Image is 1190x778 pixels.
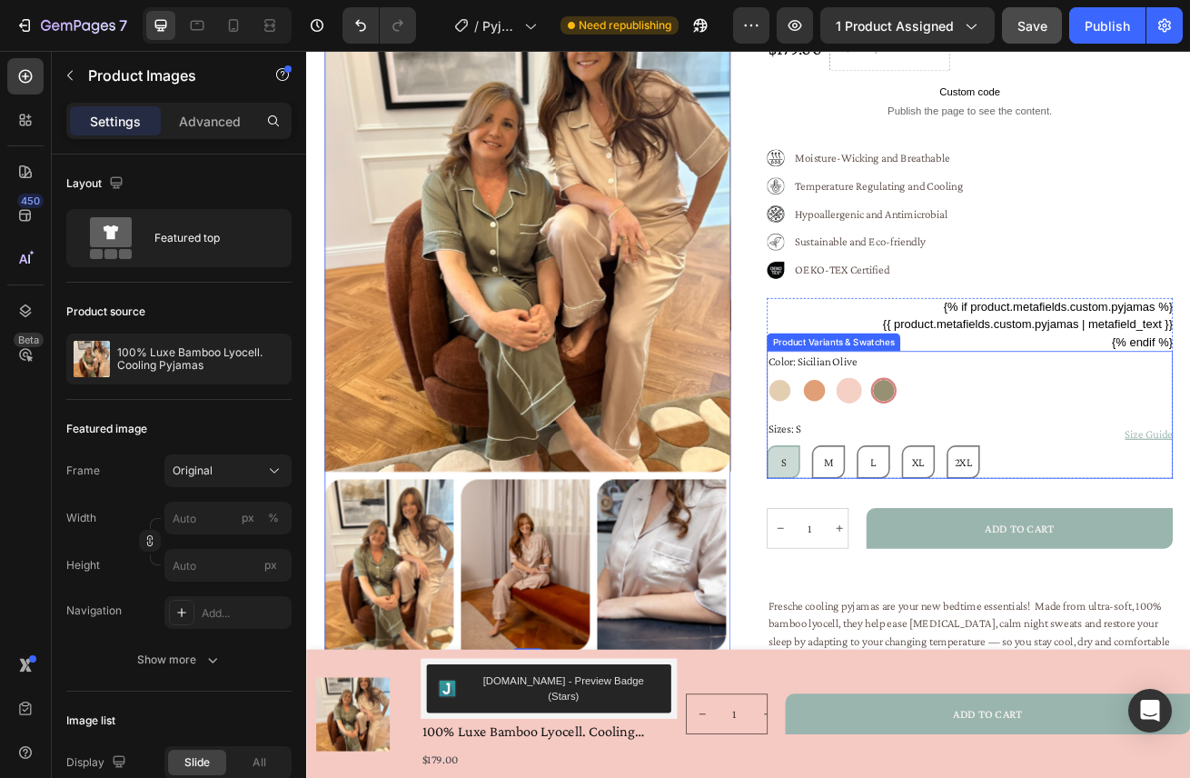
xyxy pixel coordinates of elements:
img: gempages_570279174770524999-249a44e0-8534-4663-bc76-221526935f3e.svg [568,155,590,177]
legend: Sizes: S [568,454,611,479]
button: increment [641,564,673,613]
p: Temperature Regulating and Cooling [602,155,813,177]
button: % [237,507,259,529]
span: S [585,499,591,514]
div: % [268,510,279,526]
div: 450 [17,194,44,208]
label: Width [66,510,96,526]
img: gempages_570279174770524999-f0600e55-f90a-4899-90d2-3a9370e6250f.png [568,259,590,281]
p: 100% Luxe Bamboo Lyocell. Cooling Pyjamas [117,346,284,372]
button: px [263,507,284,529]
button: decrement [569,564,600,613]
span: Save [1017,18,1047,34]
input: quantity [600,564,641,613]
div: Undo/Redo [342,7,416,44]
span: 2XL [799,499,821,514]
button: 7 [7,7,135,44]
button: Publish [1069,7,1145,44]
div: Product Variants & Swatches [571,351,729,367]
legend: Color: Sicilian Olive [568,370,680,395]
button: ADD TO CART [690,564,1068,613]
button: Save [1002,7,1062,44]
div: Publish [1085,16,1130,35]
span: px [264,558,277,572]
span: Fresche cooling pyjamas are your new bedtime essentials! Made from ultra-soft, 100% bamboo lyocel... [570,676,1065,757]
span: All [253,754,266,771]
a: Size Guide [1009,462,1068,484]
div: Beta [14,333,44,347]
input: px [164,549,292,582]
label: Frame [66,463,100,479]
span: M [638,499,650,514]
label: Height [66,557,100,574]
div: Open Intercom Messenger [1128,689,1172,733]
div: Layout [66,172,127,196]
p: OEKO-TEX Certified [602,259,813,281]
span: Original [173,463,213,479]
span: Publish the page to see the content. [568,65,1068,83]
button: 1 product assigned [820,7,995,44]
p: Product Images [88,65,243,86]
p: Advanced [179,112,241,131]
div: px [242,510,254,526]
div: ADD TO CART [837,578,922,600]
div: Display [66,751,130,775]
img: gempages_570279174770524999-1e22a137-4132-4f3f-8b01-5cbbe18d05c3.svg [568,224,590,246]
div: {% if product.metafields.custom.pyjamas %} {% endif %} [568,304,1068,370]
span: L [696,499,703,514]
div: Image list [66,713,115,729]
p: Hypoallergenic and Antimicrobial [602,190,813,212]
div: Show more [137,651,222,669]
div: Product source [66,304,145,320]
div: Featured top [154,217,265,259]
span: Custom code [568,39,1068,61]
div: Featured image [66,421,147,437]
img: gempages_570279174770524999-fe66de53-983f-4f16-9e00-19607dacc706.svg [568,121,590,143]
iframe: Design area [306,51,1190,778]
button: Show more [66,643,292,676]
p: Sustainable and Eco-friendly [602,224,813,246]
p: Settings [90,112,141,131]
input: px% [164,502,292,534]
p: 7 [119,15,127,36]
span: 1 product assigned [836,16,954,35]
button: Original [164,454,292,487]
div: Navigation [66,603,122,619]
p: Moisture-Wicking and Breathable [602,121,813,143]
span: Pyjama Product Page [482,16,517,35]
span: Need republishing [579,17,671,34]
div: Add... [202,605,287,622]
img: product feature img [74,341,110,377]
span: / [474,16,479,35]
span: XL [747,499,762,514]
span: Slide [184,754,210,771]
p: {{ product.metafields.custom.pyjamas | metafield_text }} [568,326,1068,348]
img: gempages_570279174770524999-faa2bca3-3643-4a12-8c5f-84afa7f772ab.svg [568,190,590,212]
